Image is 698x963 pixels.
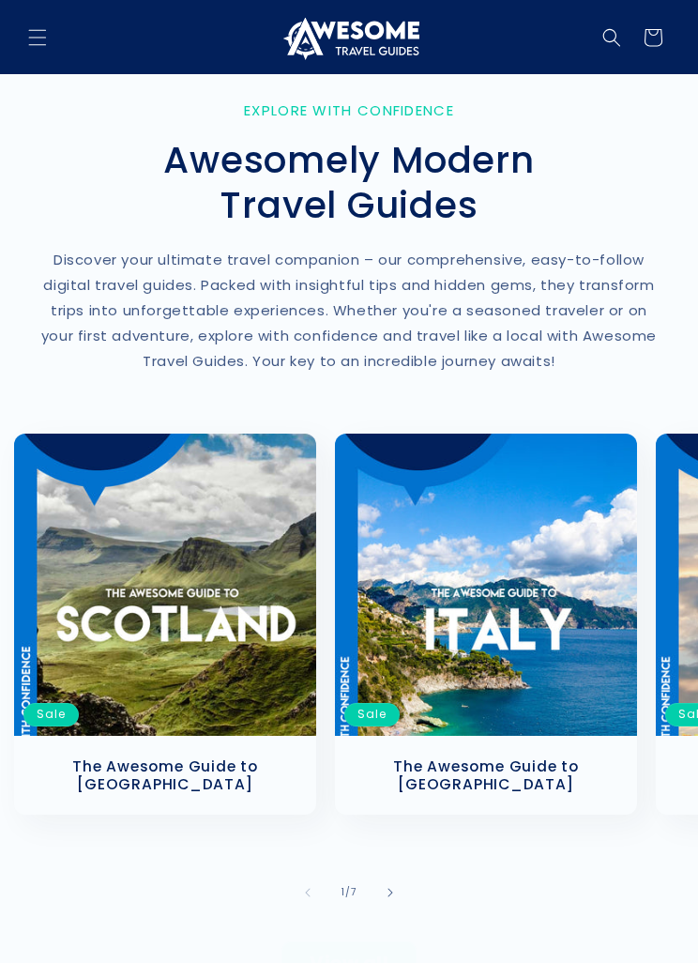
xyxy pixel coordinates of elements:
[370,872,411,913] button: Slide right
[33,757,297,793] a: The Awesome Guide to [GEOGRAPHIC_DATA]
[33,247,665,374] p: Discover your ultimate travel companion – our comprehensive, easy-to-follow digital travel guides...
[17,17,58,58] summary: Menu
[591,17,632,58] summary: Search
[272,8,427,67] a: Awesome Travel Guides
[279,15,419,60] img: Awesome Travel Guides
[345,884,351,900] span: /
[33,102,665,119] p: Explore with Confidence
[33,138,665,228] h2: Awesomely Modern Travel Guides
[341,884,345,900] span: 1
[351,884,357,900] span: 7
[354,757,618,793] a: The Awesome Guide to [GEOGRAPHIC_DATA]
[287,872,328,913] button: Slide left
